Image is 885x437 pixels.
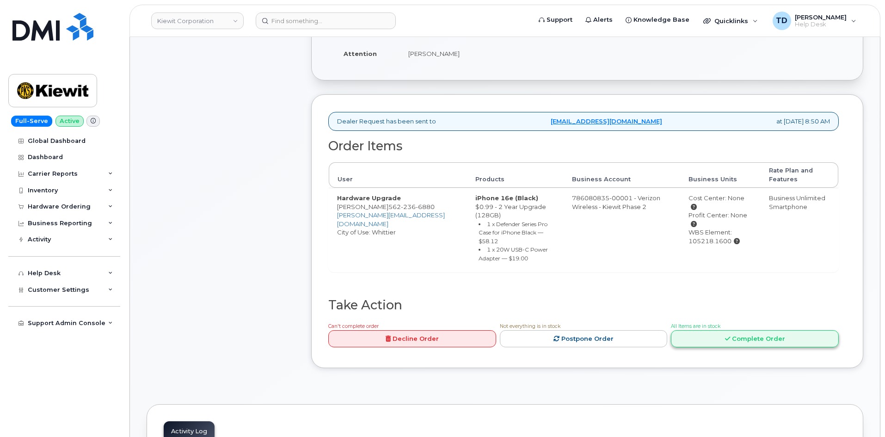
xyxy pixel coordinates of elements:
[680,162,761,188] th: Business Units
[467,188,564,272] td: $0.99 - 2 Year Upgrade (128GB)
[151,12,244,29] a: Kiewit Corporation
[593,15,613,25] span: Alerts
[795,21,847,28] span: Help Desk
[328,139,839,153] h2: Order Items
[400,43,580,64] td: [PERSON_NAME]
[766,12,863,30] div: Tauriq Dixon
[500,330,668,347] a: Postpone Order
[579,11,619,29] a: Alerts
[714,17,748,25] span: Quicklinks
[688,228,752,245] div: WBS Element: 105218.1600
[551,117,662,126] a: [EMAIL_ADDRESS][DOMAIN_NAME]
[475,194,538,202] strong: iPhone 16e (Black)
[564,162,680,188] th: Business Account
[761,162,838,188] th: Rate Plan and Features
[671,323,720,329] span: All Items are in stock
[564,188,680,272] td: 786080835-00001 - Verizon Wireless - Kiewit Phase 2
[328,323,379,329] span: Can't complete order
[467,162,564,188] th: Products
[401,203,416,210] span: 236
[776,15,787,26] span: TD
[500,323,560,329] span: Not everything is in stock
[633,15,689,25] span: Knowledge Base
[256,12,396,29] input: Find something...
[328,298,839,312] h2: Take Action
[795,13,847,21] span: [PERSON_NAME]
[328,330,496,347] a: Decline Order
[688,194,752,211] div: Cost Center: None
[388,203,435,210] span: 562
[479,221,547,245] small: 1 x Defender Series Pro Case for iPhone Black — $58.12
[547,15,572,25] span: Support
[688,211,752,228] div: Profit Center: None
[329,162,467,188] th: User
[328,112,839,131] div: Dealer Request has been sent to at [DATE] 8:50 AM
[761,188,838,272] td: Business Unlimited Smartphone
[337,194,401,202] strong: Hardware Upgrade
[697,12,764,30] div: Quicklinks
[337,211,445,228] a: [PERSON_NAME][EMAIL_ADDRESS][DOMAIN_NAME]
[671,330,839,347] a: Complete Order
[479,246,548,262] small: 1 x 20W USB-C Power Adapter — $19.00
[619,11,696,29] a: Knowledge Base
[845,397,878,430] iframe: Messenger Launcher
[532,11,579,29] a: Support
[416,203,435,210] span: 6880
[329,188,467,272] td: [PERSON_NAME] City of Use: Whittier
[344,50,377,57] strong: Attention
